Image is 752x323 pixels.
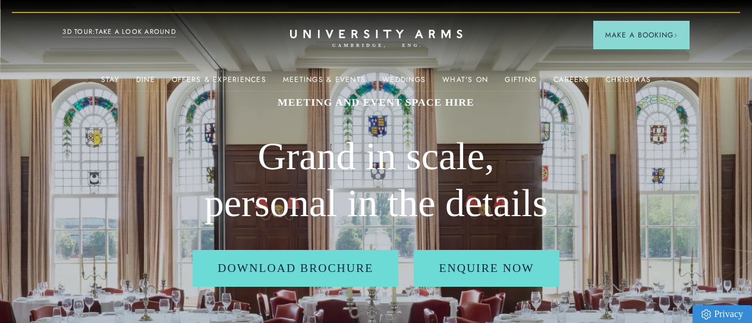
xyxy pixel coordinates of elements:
[553,75,589,91] a: Careers
[101,75,119,91] a: Stay
[188,133,564,226] h2: Grand in scale, personal in the details
[283,75,366,91] a: Meetings & Events
[701,309,711,319] img: Privacy
[674,33,678,37] img: Arrow icon
[136,75,155,91] a: Dine
[442,75,488,91] a: What's On
[505,75,537,91] a: Gifting
[172,75,266,91] a: Offers & Experiences
[414,250,559,287] a: Enquire Now
[606,75,651,91] a: Christmas
[193,250,398,287] a: Download Brochure
[62,27,176,37] a: 3D TOUR:TAKE A LOOK AROUND
[605,30,678,40] span: Make a Booking
[693,305,752,323] a: Privacy
[382,75,426,91] a: Weddings
[188,95,564,109] h1: MEETING AND EVENT SPACE HIRE
[593,21,690,49] button: Make a BookingArrow icon
[290,30,462,48] a: Home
